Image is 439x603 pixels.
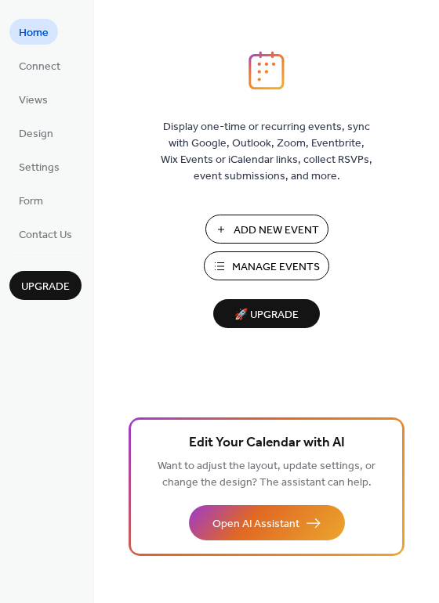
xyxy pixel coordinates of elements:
[19,227,72,244] span: Contact Us
[189,432,345,454] span: Edit Your Calendar with AI
[19,92,48,109] span: Views
[223,305,310,326] span: 🚀 Upgrade
[234,222,319,239] span: Add New Event
[19,160,60,176] span: Settings
[189,505,345,540] button: Open AI Assistant
[9,221,82,247] a: Contact Us
[161,119,372,185] span: Display one-time or recurring events, sync with Google, Outlook, Zoom, Eventbrite, Wix Events or ...
[19,126,53,143] span: Design
[213,299,320,328] button: 🚀 Upgrade
[9,187,53,213] a: Form
[9,271,82,300] button: Upgrade
[9,120,63,146] a: Design
[232,259,320,276] span: Manage Events
[19,59,60,75] span: Connect
[9,19,58,45] a: Home
[19,193,43,210] span: Form
[21,279,70,295] span: Upgrade
[212,516,299,533] span: Open AI Assistant
[9,153,69,179] a: Settings
[19,25,49,42] span: Home
[205,215,328,244] button: Add New Event
[9,52,70,78] a: Connect
[204,251,329,280] button: Manage Events
[158,456,376,493] span: Want to adjust the layout, update settings, or change the design? The assistant can help.
[249,51,285,90] img: logo_icon.svg
[9,86,57,112] a: Views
